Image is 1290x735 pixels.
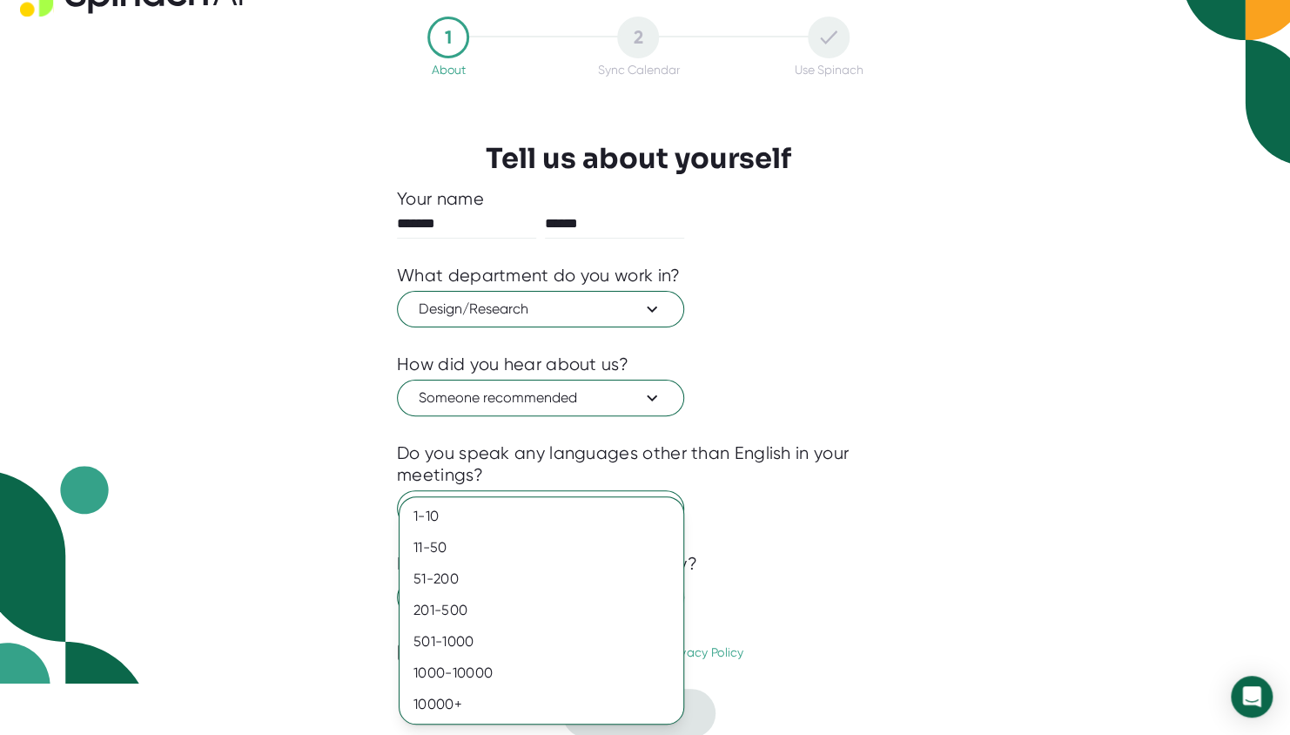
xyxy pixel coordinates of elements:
div: 10000+ [400,689,683,720]
div: 11-50 [400,532,683,563]
div: Open Intercom Messenger [1231,676,1273,718]
div: 1000-10000 [400,657,683,689]
div: 1-10 [400,501,683,532]
div: 201-500 [400,595,683,626]
div: 51-200 [400,563,683,595]
div: 501-1000 [400,626,683,657]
